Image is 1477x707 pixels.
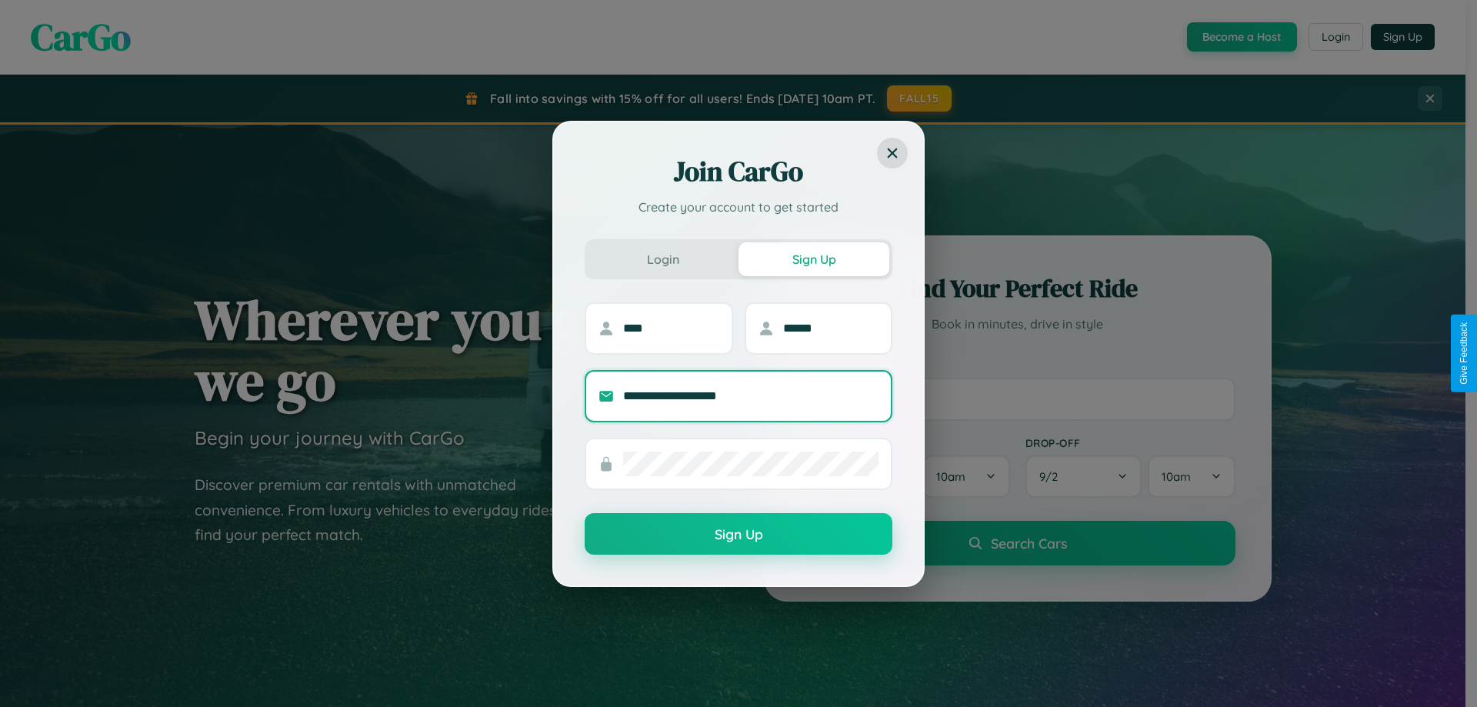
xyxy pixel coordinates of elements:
h2: Join CarGo [585,153,892,190]
div: Give Feedback [1459,322,1469,385]
button: Login [588,242,738,276]
button: Sign Up [738,242,889,276]
button: Sign Up [585,513,892,555]
p: Create your account to get started [585,198,892,216]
